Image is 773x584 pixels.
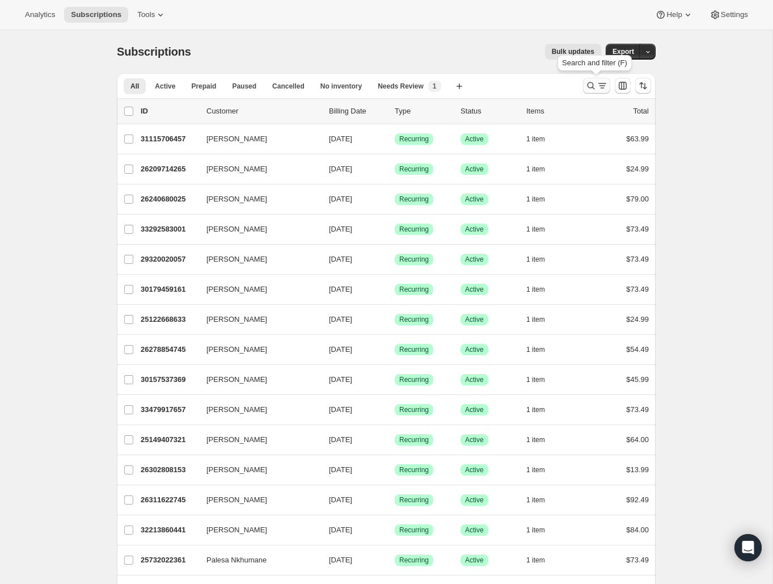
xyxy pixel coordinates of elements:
[141,194,197,205] p: 26240680025
[141,221,649,237] div: 33292583001[PERSON_NAME][DATE]SuccessRecurringSuccessActive1 item$73.49
[465,495,484,505] span: Active
[583,78,610,94] button: Search and filter results
[526,405,545,414] span: 1 item
[465,405,484,414] span: Active
[399,165,429,174] span: Recurring
[141,191,649,207] div: 26240680025[PERSON_NAME][DATE]SuccessRecurringSuccessActive1 item$79.00
[200,190,313,208] button: [PERSON_NAME]
[137,10,155,19] span: Tools
[206,524,267,536] span: [PERSON_NAME]
[329,526,352,534] span: [DATE]
[232,82,256,91] span: Paused
[141,284,197,295] p: 30179459161
[141,554,197,566] p: 25732022361
[545,44,601,60] button: Bulk updates
[141,282,649,297] div: 30179459161[PERSON_NAME][DATE]SuccessRecurringSuccessActive1 item$73.49
[626,375,649,384] span: $45.99
[626,556,649,564] span: $73.49
[399,135,429,144] span: Recurring
[200,521,313,539] button: [PERSON_NAME]
[206,434,267,446] span: [PERSON_NAME]
[200,250,313,268] button: [PERSON_NAME]
[141,224,197,235] p: 33292583001
[141,434,197,446] p: 25149407321
[200,431,313,449] button: [PERSON_NAME]
[526,165,545,174] span: 1 item
[626,465,649,474] span: $13.99
[141,462,649,478] div: 26302808153[PERSON_NAME][DATE]SuccessRecurringSuccessActive1 item$13.99
[206,494,267,506] span: [PERSON_NAME]
[635,78,651,94] button: Sort the results
[721,10,748,19] span: Settings
[626,135,649,143] span: $63.99
[526,312,557,327] button: 1 item
[141,552,649,568] div: 25732022361Palesa Nkhumane[DATE]SuccessRecurringSuccessActive1 item$73.49
[206,314,267,325] span: [PERSON_NAME]
[329,135,352,143] span: [DATE]
[465,285,484,294] span: Active
[526,315,545,324] span: 1 item
[200,280,313,299] button: [PERSON_NAME]
[141,402,649,418] div: 33479917657[PERSON_NAME][DATE]SuccessRecurringSuccessActive1 item$73.49
[526,345,545,354] span: 1 item
[399,495,429,505] span: Recurring
[465,255,484,264] span: Active
[399,526,429,535] span: Recurring
[526,375,545,384] span: 1 item
[526,526,545,535] span: 1 item
[399,556,429,565] span: Recurring
[526,251,557,267] button: 1 item
[130,82,139,91] span: All
[399,375,429,384] span: Recurring
[395,106,451,117] div: Type
[141,344,197,355] p: 26278854745
[200,220,313,238] button: [PERSON_NAME]
[130,7,173,23] button: Tools
[141,254,197,265] p: 29320020057
[526,556,545,565] span: 1 item
[399,195,429,204] span: Recurring
[200,461,313,479] button: [PERSON_NAME]
[626,255,649,263] span: $73.49
[141,374,197,385] p: 30157537369
[141,312,649,327] div: 25122668633[PERSON_NAME][DATE]SuccessRecurringSuccessActive1 item$24.99
[329,345,352,354] span: [DATE]
[552,47,594,56] span: Bulk updates
[329,465,352,474] span: [DATE]
[206,404,267,415] span: [PERSON_NAME]
[648,7,700,23] button: Help
[526,432,557,448] button: 1 item
[329,285,352,293] span: [DATE]
[626,526,649,534] span: $84.00
[141,342,649,358] div: 26278854745[PERSON_NAME][DATE]SuccessRecurringSuccessActive1 item$54.49
[200,371,313,389] button: [PERSON_NAME]
[526,282,557,297] button: 1 item
[399,315,429,324] span: Recurring
[378,82,424,91] span: Needs Review
[526,195,545,204] span: 1 item
[526,131,557,147] button: 1 item
[526,435,545,444] span: 1 item
[329,106,386,117] p: Billing Date
[206,133,267,145] span: [PERSON_NAME]
[465,345,484,354] span: Active
[526,342,557,358] button: 1 item
[206,284,267,295] span: [PERSON_NAME]
[329,556,352,564] span: [DATE]
[206,106,320,117] p: Customer
[626,495,649,504] span: $92.49
[399,345,429,354] span: Recurring
[626,165,649,173] span: $24.99
[200,341,313,359] button: [PERSON_NAME]
[141,133,197,145] p: 31115706457
[626,195,649,203] span: $79.00
[329,435,352,444] span: [DATE]
[200,310,313,329] button: [PERSON_NAME]
[399,405,429,414] span: Recurring
[626,435,649,444] span: $64.00
[399,285,429,294] span: Recurring
[206,374,267,385] span: [PERSON_NAME]
[141,106,649,117] div: IDCustomerBilling DateTypeStatusItemsTotal
[206,254,267,265] span: [PERSON_NAME]
[329,225,352,233] span: [DATE]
